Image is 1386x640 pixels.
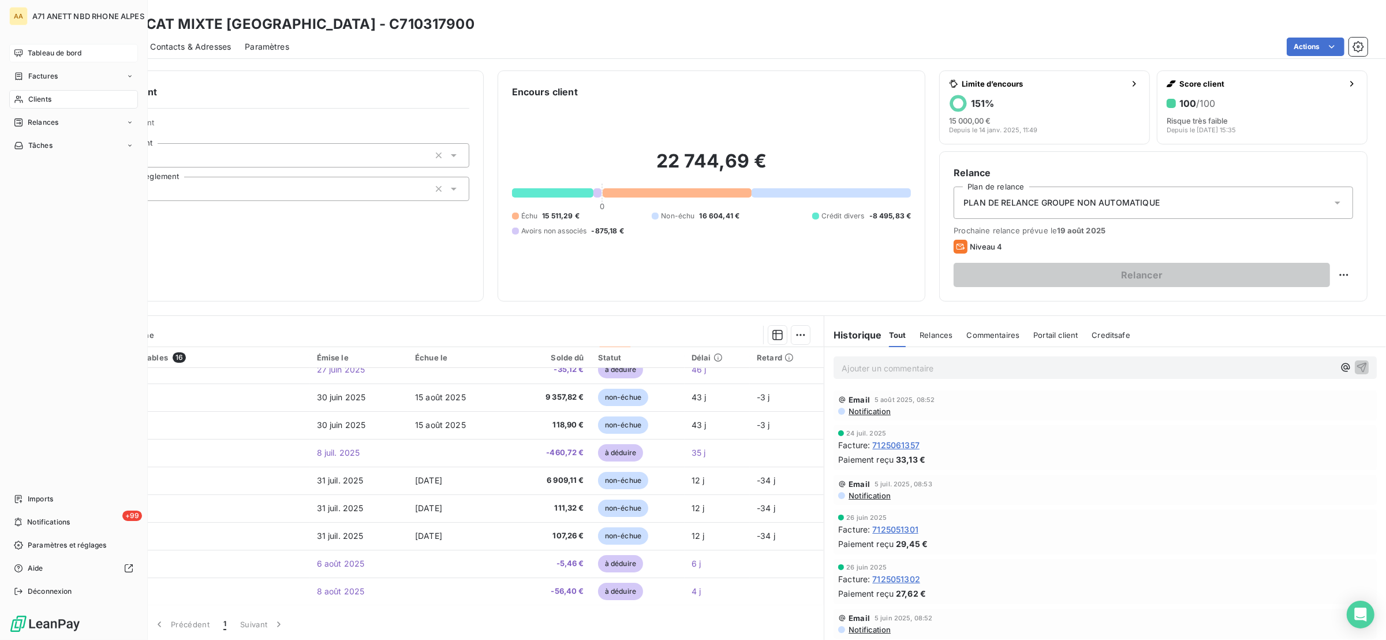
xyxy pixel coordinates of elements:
span: Notification [847,491,891,500]
span: A71 ANETT NBD RHONE ALPES [32,12,144,21]
span: 35 j [692,448,706,457]
span: Relances [28,117,58,128]
span: Paramètres et réglages [28,540,106,550]
span: Prochaine relance prévue le [954,226,1353,235]
span: 8 août 2025 [317,586,365,596]
span: Paramètres [245,41,289,53]
span: Relances [920,330,952,340]
h6: Informations client [70,85,469,99]
div: Échue le [415,353,498,362]
div: Pièces comptables [96,352,302,363]
span: 46 j [692,364,707,374]
span: 31 juil. 2025 [317,531,364,541]
span: -8 495,83 € [869,211,911,221]
h6: Relance [954,166,1353,180]
a: Tâches [9,136,138,155]
span: 7125051302 [872,573,920,585]
span: 24 juil. 2025 [846,430,886,437]
span: Creditsafe [1092,330,1130,340]
span: -460,72 € [511,447,584,459]
span: -34 j [757,531,775,541]
span: Échu [521,211,538,221]
span: Email [849,395,870,404]
span: Limite d’encours [962,79,1125,88]
span: Crédit divers [821,211,865,221]
span: Depuis le 14 janv. 2025, 11:49 [949,126,1037,133]
div: Émise le [317,353,401,362]
span: 12 j [692,503,705,513]
span: 6 j [692,559,701,568]
span: Paiement reçu [838,538,894,550]
button: Limite d’encours151%15 000,00 €Depuis le 14 janv. 2025, 11:49 [939,70,1150,144]
span: Notification [847,407,891,416]
span: [DATE] [415,475,442,485]
span: 1 [223,619,226,630]
span: Tâches [28,140,53,151]
span: -5,46 € [511,558,584,570]
span: 8 juil. 2025 [317,448,360,457]
span: Email [849,613,870,623]
span: Imports [28,494,53,504]
span: Email [849,479,870,489]
span: 31 juil. 2025 [317,503,364,513]
span: 6 909,11 € [511,475,584,486]
span: non-échue [598,500,648,517]
div: Statut [598,353,678,362]
span: non-échue [598,416,648,434]
span: Contacts & Adresses [150,41,231,53]
span: Facture : [838,523,870,535]
span: /100 [1196,98,1215,109]
h2: 22 744,69 € [512,150,911,184]
span: 30 juin 2025 [317,420,366,430]
span: 12 j [692,475,705,485]
div: AA [9,7,28,25]
span: Risque très faible [1167,116,1228,125]
span: 118,90 € [511,419,584,431]
span: 15 000,00 € [949,116,991,125]
span: Commentaires [967,330,1020,340]
span: 7125051301 [872,523,918,535]
button: Actions [1287,38,1344,56]
span: 29,45 € [896,538,928,550]
span: 43 j [692,392,707,402]
span: 4 j [692,586,701,596]
h6: Encours client [512,85,578,99]
button: Score client100/100Risque très faibleDepuis le [DATE] 15:35 [1157,70,1368,144]
a: Aide [9,559,138,578]
a: Imports [9,490,138,508]
span: 5 juin 2025, 08:52 [875,615,933,622]
h6: 100 [1179,98,1215,109]
span: -875,18 € [592,226,624,236]
span: 7125061357 [872,439,920,451]
a: Factures [9,67,138,85]
span: 27,62 € [896,587,926,600]
span: Paiement reçu [838,587,894,600]
span: Score client [1179,79,1343,88]
span: Depuis le [DATE] 15:35 [1167,126,1236,133]
h6: Historique [824,328,882,342]
span: 26 juin 2025 [846,564,887,571]
span: 5 août 2025, 08:52 [875,396,935,403]
span: 12 j [692,531,705,541]
span: 6 août 2025 [317,559,365,568]
span: -3 j [757,420,770,430]
span: 30 juin 2025 [317,392,366,402]
span: [DATE] [415,503,442,513]
button: Suivant [233,612,292,637]
span: Aide [28,563,43,574]
span: -34 j [757,503,775,513]
span: Notification [847,625,891,634]
button: 1 [216,612,233,637]
span: à déduire [598,555,643,572]
span: 15 août 2025 [415,392,466,402]
h6: 151 % [971,98,994,109]
span: 27 juin 2025 [317,364,365,374]
span: Non-échu [661,211,694,221]
span: 15 511,29 € [542,211,580,221]
span: non-échue [598,527,648,545]
span: 19 août 2025 [1057,226,1105,235]
span: 111,32 € [511,503,584,514]
div: Solde dû [511,353,584,362]
div: Retard [757,353,817,362]
span: 107,26 € [511,530,584,542]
